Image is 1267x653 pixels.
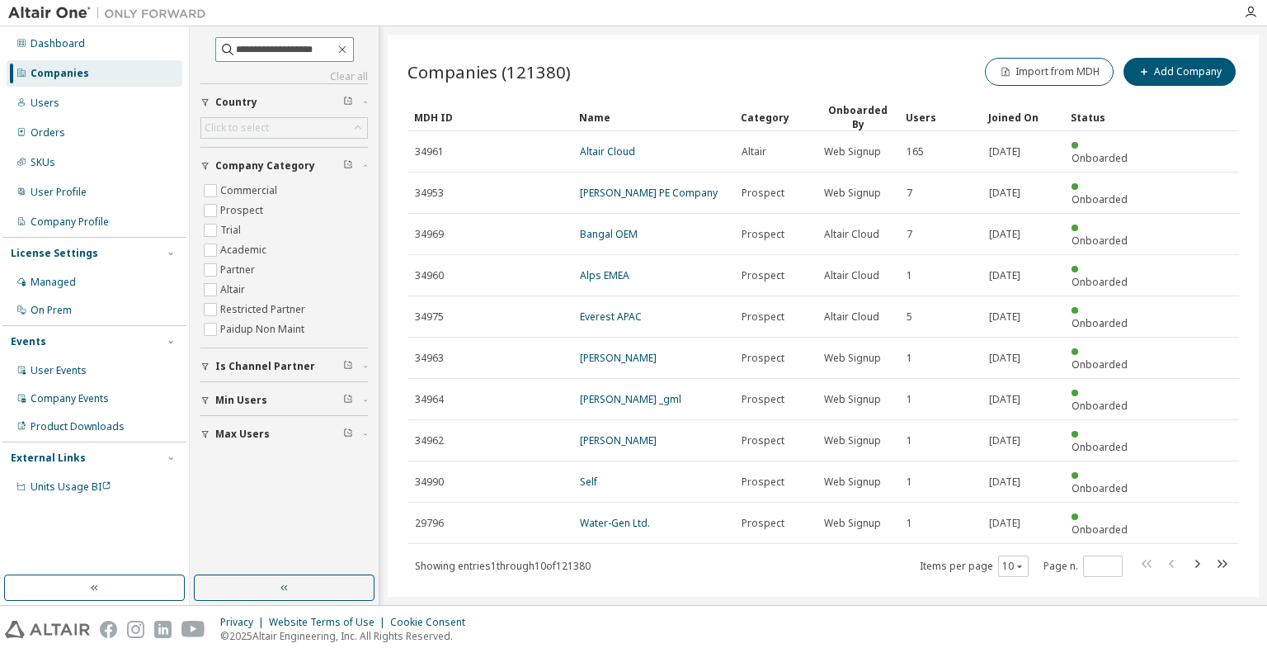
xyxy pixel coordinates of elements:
span: 34990 [415,476,444,489]
a: Alps EMEA [580,268,629,282]
img: instagram.svg [127,621,144,638]
span: 34961 [415,145,444,159]
div: Privacy [220,616,269,629]
span: Onboarded [1072,440,1128,454]
span: 5 [907,310,912,324]
span: 1 [907,517,912,530]
span: Clear filter [343,96,353,109]
span: Web Signup [824,517,881,530]
span: [DATE] [989,352,1020,365]
span: [DATE] [989,310,1020,324]
span: Onboarded [1072,151,1128,165]
label: Prospect [220,201,266,220]
span: Prospect [742,228,784,241]
span: [DATE] [989,476,1020,489]
span: Showing entries 1 through 10 of 121380 [415,559,591,573]
p: © 2025 Altair Engineering, Inc. All Rights Reserved. [220,629,475,643]
span: Onboarded [1072,192,1128,206]
span: Company Category [215,159,315,173]
span: 34975 [415,310,444,324]
button: Is Channel Partner [200,348,368,385]
span: 34960 [415,269,444,282]
a: [PERSON_NAME] _gml [580,392,681,406]
span: Country [215,96,257,109]
span: Onboarded [1072,481,1128,495]
button: Country [200,84,368,121]
span: Web Signup [824,434,881,447]
span: Onboarded [1072,234,1128,248]
span: Clear filter [343,360,353,373]
button: Company Category [200,148,368,184]
span: Prospect [742,269,784,282]
span: 1 [907,269,912,282]
div: Managed [31,276,76,289]
span: Web Signup [824,187,881,200]
button: 10 [1002,560,1024,573]
span: 165 [907,145,924,159]
div: Onboarded By [823,103,893,131]
span: [DATE] [989,434,1020,447]
span: Onboarded [1072,275,1128,289]
label: Academic [220,240,270,260]
span: Is Channel Partner [215,360,315,373]
label: Partner [220,260,258,280]
span: Companies (121380) [407,60,571,83]
img: youtube.svg [181,621,205,638]
button: Import from MDH [985,58,1114,86]
button: Add Company [1123,58,1236,86]
span: 7 [907,187,912,200]
div: Category [741,104,810,130]
span: Units Usage BI [31,480,111,494]
div: Name [579,104,728,130]
a: [PERSON_NAME] [580,433,657,447]
span: Prospect [742,476,784,489]
span: Altair Cloud [824,228,879,241]
img: linkedin.svg [154,621,172,638]
span: Web Signup [824,393,881,406]
div: Company Events [31,392,109,405]
label: Altair [220,280,248,300]
div: Dashboard [31,37,85,50]
span: Prospect [742,187,784,200]
span: Onboarded [1072,357,1128,371]
a: Altair Cloud [580,144,635,159]
a: Bangal OEM [580,227,638,241]
span: 34962 [415,434,444,447]
button: Min Users [200,382,368,419]
span: Prospect [742,517,784,530]
div: Companies [31,67,89,80]
span: Prospect [742,310,784,324]
div: External Links [11,452,86,465]
span: 1 [907,393,912,406]
span: Onboarded [1072,399,1128,413]
a: Clear all [200,70,368,83]
span: [DATE] [989,269,1020,282]
span: Items per page [920,556,1029,577]
span: 34953 [415,187,444,200]
div: On Prem [31,304,72,317]
div: User Events [31,364,87,377]
span: Prospect [742,434,784,447]
div: User Profile [31,186,87,199]
div: MDH ID [414,104,566,130]
span: [DATE] [989,517,1020,530]
span: Min Users [215,394,267,407]
span: 29796 [415,517,444,530]
a: Water-Gen Ltd. [580,516,650,530]
span: Page n. [1043,556,1123,577]
span: [DATE] [989,187,1020,200]
span: Altair [742,145,766,159]
span: [DATE] [989,228,1020,241]
button: Max Users [200,416,368,452]
div: License Settings [11,247,98,260]
img: Altair One [8,5,214,21]
span: Prospect [742,352,784,365]
span: Prospect [742,393,784,406]
div: Product Downloads [31,420,125,433]
div: Orders [31,126,65,140]
div: Events [11,335,46,348]
label: Trial [220,220,244,240]
span: Onboarded [1072,316,1128,330]
div: Click to select [205,121,269,135]
a: Everest APAC [580,310,642,324]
